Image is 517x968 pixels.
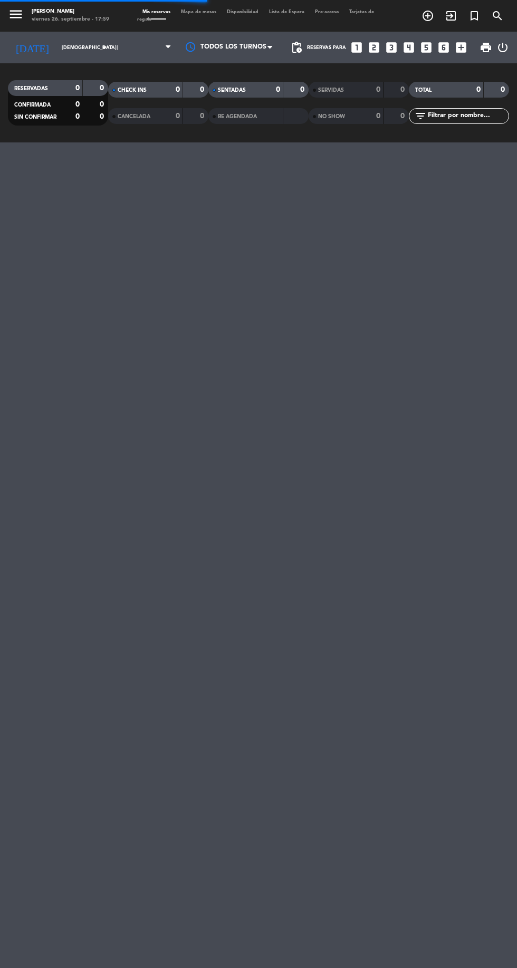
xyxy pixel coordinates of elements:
span: pending_actions [290,41,303,54]
i: looks_5 [419,41,433,54]
strong: 0 [200,86,206,93]
i: add_box [454,41,468,54]
i: search [491,9,504,22]
i: looks_3 [385,41,398,54]
strong: 0 [100,113,106,120]
span: RESERVADAS [14,86,48,91]
span: SENTADAS [218,88,246,93]
input: Filtrar por nombre... [427,110,509,122]
strong: 0 [476,86,481,93]
i: arrow_drop_down [98,41,111,54]
i: looks_4 [402,41,416,54]
strong: 0 [400,112,407,120]
div: viernes 26. septiembre - 17:59 [32,16,109,24]
span: print [480,41,492,54]
span: Mis reservas [137,9,176,14]
span: Lista de Espera [264,9,310,14]
strong: 0 [100,101,106,108]
div: LOG OUT [496,32,509,63]
strong: 0 [376,112,380,120]
strong: 0 [176,112,180,120]
span: Disponibilidad [222,9,264,14]
i: turned_in_not [468,9,481,22]
span: CANCELADA [118,114,150,119]
strong: 0 [276,86,280,93]
span: CHECK INS [118,88,147,93]
i: looks_one [350,41,363,54]
strong: 0 [176,86,180,93]
i: filter_list [414,110,427,122]
span: CONFIRMADA [14,102,51,108]
i: looks_two [367,41,381,54]
strong: 0 [75,84,80,92]
strong: 0 [376,86,380,93]
button: menu [8,6,24,25]
span: NO SHOW [318,114,345,119]
span: Pre-acceso [310,9,344,14]
span: SERVIDAS [318,88,344,93]
i: exit_to_app [445,9,457,22]
i: looks_6 [437,41,451,54]
strong: 0 [100,84,106,92]
i: [DATE] [8,37,56,58]
span: SIN CONFIRMAR [14,114,56,120]
i: menu [8,6,24,22]
strong: 0 [400,86,407,93]
span: Mapa de mesas [176,9,222,14]
span: Reservas para [307,45,346,51]
i: power_settings_new [496,41,509,54]
strong: 0 [75,113,80,120]
span: RE AGENDADA [218,114,257,119]
strong: 0 [75,101,80,108]
strong: 0 [501,86,507,93]
i: add_circle_outline [422,9,434,22]
strong: 0 [200,112,206,120]
strong: 0 [300,86,307,93]
span: TOTAL [415,88,432,93]
div: [PERSON_NAME] [32,8,109,16]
